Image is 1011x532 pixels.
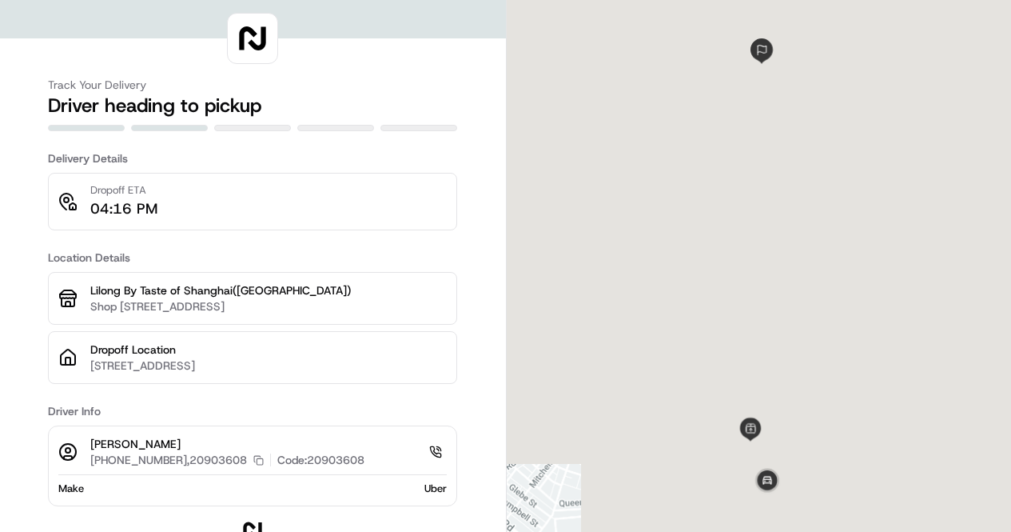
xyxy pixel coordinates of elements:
h3: Track Your Delivery [48,77,457,93]
p: Dropoff ETA [90,183,157,198]
p: [PHONE_NUMBER],20903608 [90,452,247,468]
p: Dropoff Location [90,342,447,358]
h3: Location Details [48,250,457,266]
p: Shop [STREET_ADDRESS] [90,298,447,314]
p: [PERSON_NAME] [90,436,364,452]
p: Lilong By Taste of Shanghai([GEOGRAPHIC_DATA]) [90,282,447,298]
span: Make [58,482,84,496]
p: Code: 20903608 [277,452,364,468]
p: 04:16 PM [90,198,157,220]
p: [STREET_ADDRESS] [90,358,447,374]
h3: Driver Info [48,403,457,419]
span: Uber [424,482,447,496]
h2: Driver heading to pickup [48,93,457,118]
h3: Delivery Details [48,150,457,166]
